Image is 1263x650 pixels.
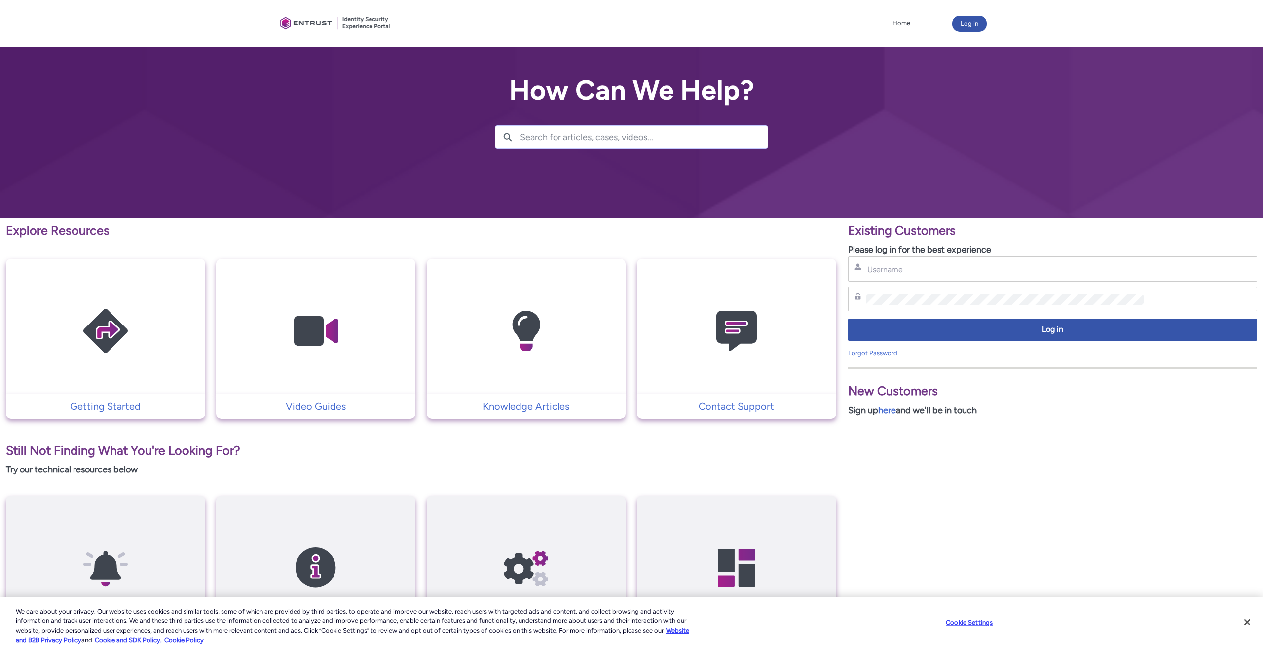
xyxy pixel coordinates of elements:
[479,278,573,384] img: Knowledge Articles
[11,399,200,414] p: Getting Started
[432,399,621,414] p: Knowledge Articles
[878,405,896,416] a: here
[642,399,831,414] p: Contact Support
[427,399,626,414] a: Knowledge Articles
[16,607,695,645] div: We care about your privacy. Our website uses cookies and similar tools, some of which are provide...
[690,278,783,384] img: Contact Support
[848,319,1257,341] button: Log in
[848,349,897,357] a: Forgot Password
[952,16,987,32] button: Log in
[848,404,1257,417] p: Sign up and we'll be in touch
[59,515,152,621] img: API Release Notes
[495,75,768,106] h2: How Can We Help?
[221,399,410,414] p: Video Guides
[848,243,1257,256] p: Please log in for the best experience
[866,264,1144,275] input: Username
[938,613,1000,633] button: Cookie Settings
[216,399,415,414] a: Video Guides
[269,515,363,621] img: SDK Release Notes
[6,399,205,414] a: Getting Started
[59,278,152,384] img: Getting Started
[848,221,1257,240] p: Existing Customers
[890,16,913,31] a: Home
[637,399,836,414] a: Contact Support
[269,278,363,384] img: Video Guides
[6,463,836,476] p: Try our technical resources below
[95,636,162,644] a: Cookie and SDK Policy.
[6,221,836,240] p: Explore Resources
[690,515,783,621] img: Developer Hub
[854,324,1251,335] span: Log in
[848,382,1257,400] p: New Customers
[164,636,204,644] a: Cookie Policy
[495,126,520,148] button: Search
[6,441,836,460] p: Still Not Finding What You're Looking For?
[479,515,573,621] img: API Reference
[1236,612,1258,633] button: Close
[520,126,768,148] input: Search for articles, cases, videos...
